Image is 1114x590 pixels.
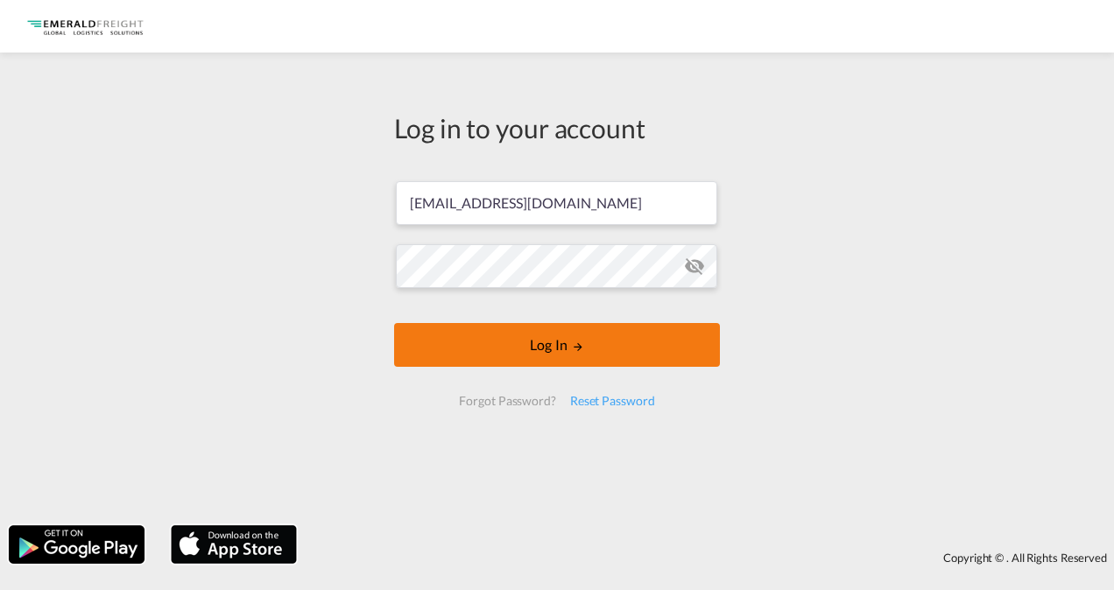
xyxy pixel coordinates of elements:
div: Log in to your account [394,109,720,146]
div: Forgot Password? [452,385,562,417]
button: LOGIN [394,323,720,367]
input: Enter email/phone number [396,181,717,225]
img: c4318bc049f311eda2ff698fe6a37287.png [26,7,145,46]
div: Copyright © . All Rights Reserved [306,543,1114,572]
img: google.png [7,523,146,565]
md-icon: icon-eye-off [684,256,705,277]
div: Reset Password [563,385,662,417]
img: apple.png [169,523,299,565]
